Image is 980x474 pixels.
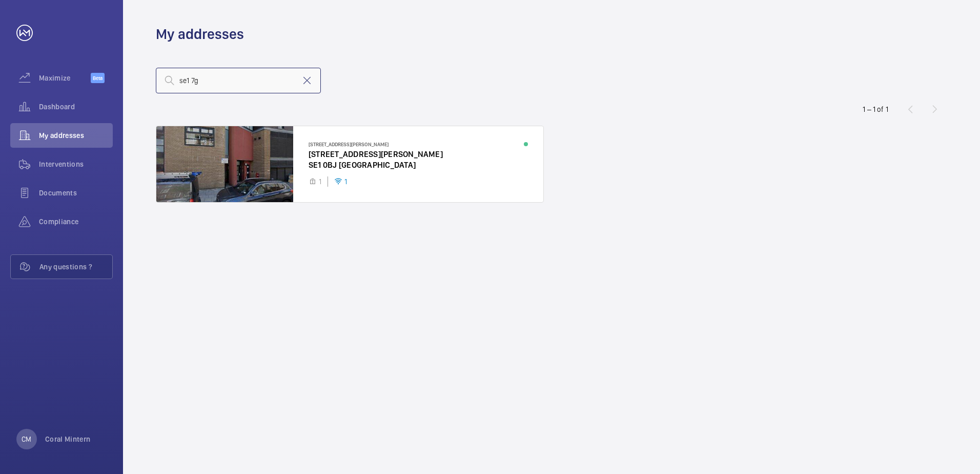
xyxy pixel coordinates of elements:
p: CM [22,434,31,444]
span: Documents [39,188,113,198]
span: Any questions ? [39,262,112,272]
span: Maximize [39,73,91,83]
span: Beta [91,73,105,83]
span: Dashboard [39,102,113,112]
div: 1 – 1 of 1 [863,104,888,114]
input: Search by address [156,68,321,93]
p: Coral Mintern [45,434,91,444]
h1: My addresses [156,25,244,44]
span: My addresses [39,130,113,141]
span: Interventions [39,159,113,169]
span: Compliance [39,216,113,227]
